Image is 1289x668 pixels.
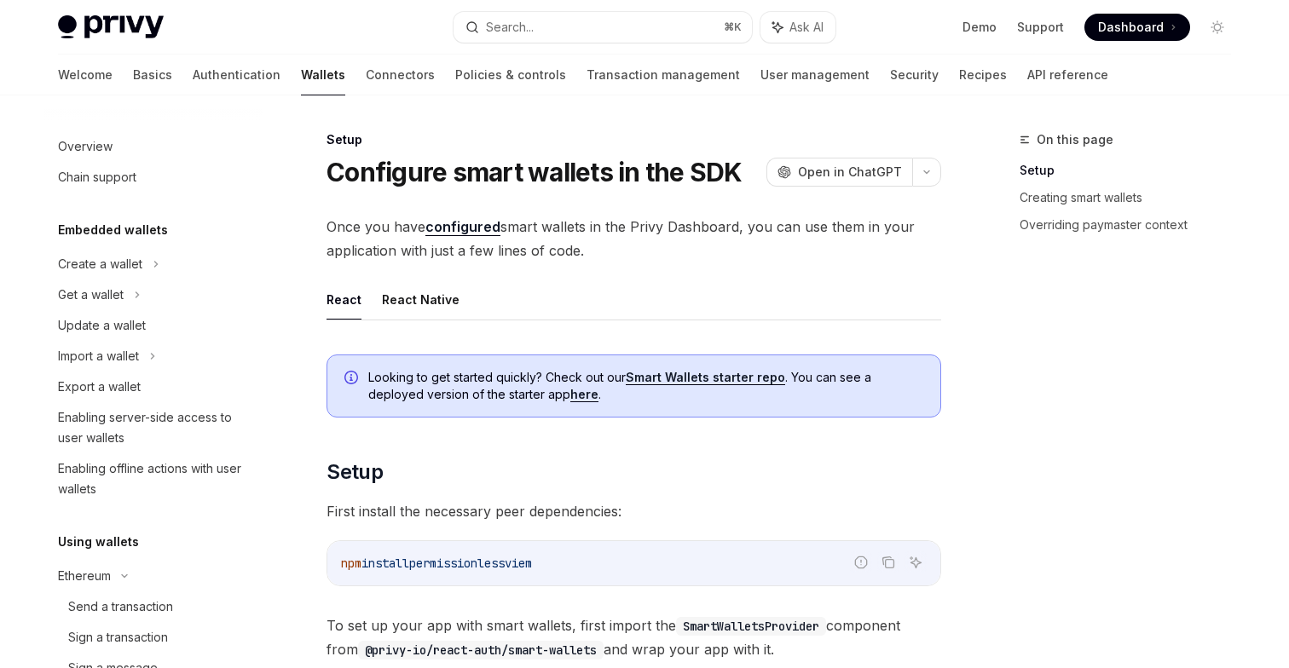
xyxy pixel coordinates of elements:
[44,453,263,504] a: Enabling offline actions with user wallets
[327,215,941,262] span: Once you have smart wallets in the Privy Dashboard, you can use them in your application with jus...
[959,55,1007,95] a: Recipes
[1037,130,1113,150] span: On this page
[425,218,500,236] a: configured
[341,556,361,571] span: npm
[58,136,113,157] div: Overview
[58,55,113,95] a: Welcome
[962,19,997,36] a: Demo
[890,55,939,95] a: Security
[327,613,941,661] span: To set up your app with smart wallets, first import the component from and wrap your app with it.
[58,167,136,187] div: Chain support
[327,157,743,187] h1: Configure smart wallets in the SDK
[366,55,435,95] a: Connectors
[58,532,139,552] h5: Using wallets
[1098,19,1164,36] span: Dashboard
[798,164,902,181] span: Open in ChatGPT
[327,131,941,148] div: Setup
[409,556,505,571] span: permissionless
[877,551,899,573] button: Copy the contents from the code block
[68,596,173,617] div: Send a transaction
[58,254,142,274] div: Create a wallet
[58,315,146,336] div: Update a wallet
[760,12,835,43] button: Ask AI
[44,622,263,653] a: Sign a transaction
[382,279,460,320] button: React Native
[327,499,941,523] span: First install the necessary peer dependencies:
[368,369,923,403] span: Looking to get started quickly? Check out our . You can see a deployed version of the starter app .
[455,55,566,95] a: Policies & controls
[327,458,383,486] span: Setup
[1020,157,1245,184] a: Setup
[44,402,263,453] a: Enabling server-side access to user wallets
[58,220,168,240] h5: Embedded wallets
[358,641,604,659] code: @privy-io/react-auth/smart-wallets
[789,19,824,36] span: Ask AI
[58,407,252,448] div: Enabling server-side access to user wallets
[44,310,263,341] a: Update a wallet
[58,346,139,366] div: Import a wallet
[1084,14,1190,41] a: Dashboard
[1017,19,1064,36] a: Support
[58,377,141,397] div: Export a wallet
[301,55,345,95] a: Wallets
[1020,184,1245,211] a: Creating smart wallets
[58,285,124,305] div: Get a wallet
[44,162,263,193] a: Chain support
[361,556,409,571] span: install
[486,17,534,37] div: Search...
[905,551,927,573] button: Ask AI
[193,55,280,95] a: Authentication
[44,371,263,402] a: Export a wallet
[327,279,361,320] button: React
[587,55,740,95] a: Transaction management
[454,12,752,43] button: Search...⌘K
[344,371,361,388] svg: Info
[766,158,912,187] button: Open in ChatGPT
[570,387,598,402] a: here
[44,591,263,622] a: Send a transaction
[44,131,263,162] a: Overview
[133,55,172,95] a: Basics
[626,370,785,385] a: Smart Wallets starter repo
[1204,14,1231,41] button: Toggle dark mode
[505,556,532,571] span: viem
[676,617,826,636] code: SmartWalletsProvider
[760,55,870,95] a: User management
[1027,55,1108,95] a: API reference
[58,15,164,39] img: light logo
[724,20,742,34] span: ⌘ K
[68,627,168,648] div: Sign a transaction
[1020,211,1245,239] a: Overriding paymaster context
[850,551,872,573] button: Report incorrect code
[58,566,111,586] div: Ethereum
[58,458,252,499] div: Enabling offline actions with user wallets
